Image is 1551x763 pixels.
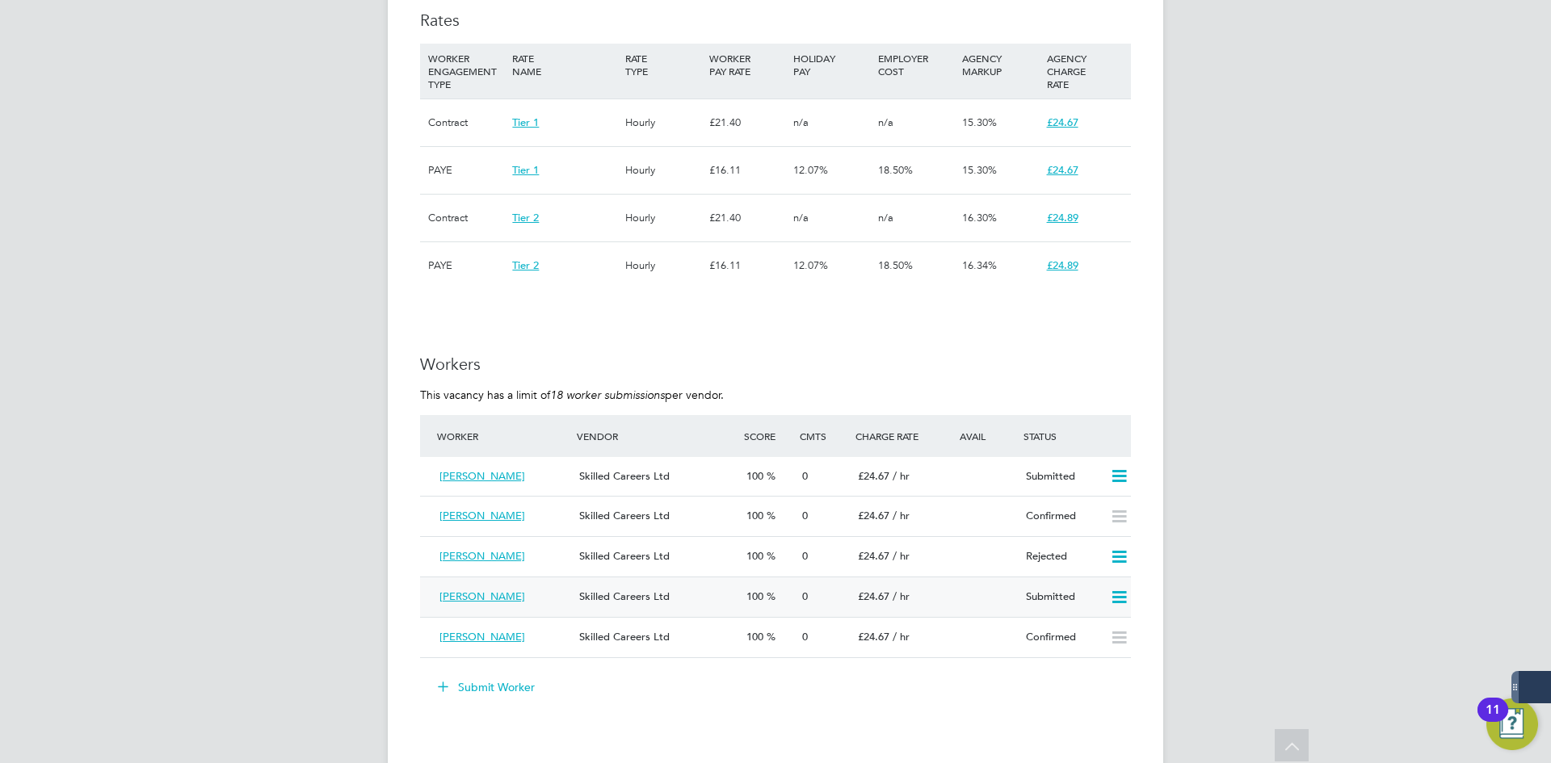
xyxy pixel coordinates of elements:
span: Skilled Careers Ltd [579,589,670,603]
span: £24.89 [1047,211,1078,224]
span: 15.30% [962,163,997,177]
div: Worker [433,421,573,451]
span: 15.30% [962,115,997,129]
div: HOLIDAY PAY [789,44,873,86]
div: Submitted [1019,463,1103,490]
span: 100 [746,589,763,603]
div: RATE NAME [508,44,620,86]
div: Score [740,421,796,451]
div: EMPLOYER COST [874,44,958,86]
span: 12.07% [793,163,828,177]
div: Vendor [573,421,740,451]
span: Tier 1 [512,115,539,129]
span: 16.30% [962,211,997,224]
span: n/a [878,115,893,129]
div: WORKER PAY RATE [705,44,789,86]
span: Tier 2 [512,258,539,272]
h3: Rates [420,10,1131,31]
span: £24.67 [858,509,889,522]
div: WORKER ENGAGEMENT TYPE [424,44,508,99]
span: 18.50% [878,258,913,272]
span: / hr [893,630,910,644]
span: [PERSON_NAME] [439,549,525,563]
div: Avail [935,421,1019,451]
h3: Workers [420,354,1131,375]
p: This vacancy has a limit of per vendor. [420,388,1131,402]
span: n/a [793,211,809,224]
div: Hourly [621,147,705,194]
span: 0 [802,630,808,644]
div: RATE TYPE [621,44,705,86]
div: Cmts [796,421,851,451]
div: £16.11 [705,242,789,289]
span: 0 [802,589,808,603]
div: Contract [424,195,508,241]
span: 0 [802,469,808,483]
div: PAYE [424,242,508,289]
div: AGENCY MARKUP [958,44,1042,86]
div: £16.11 [705,147,789,194]
span: 100 [746,509,763,522]
span: £24.67 [858,469,889,483]
div: 11 [1486,710,1500,731]
span: Skilled Careers Ltd [579,509,670,522]
span: £24.89 [1047,258,1078,272]
div: £21.40 [705,99,789,146]
span: 18.50% [878,163,913,177]
span: 100 [746,549,763,563]
span: 0 [802,549,808,563]
span: £24.67 [858,630,889,644]
div: Contract [424,99,508,146]
span: 12.07% [793,258,828,272]
span: £24.67 [858,549,889,563]
span: [PERSON_NAME] [439,469,525,483]
span: £24.67 [1047,115,1078,129]
button: Submit Worker [427,674,548,700]
div: Confirmed [1019,503,1103,530]
span: Skilled Careers Ltd [579,469,670,483]
span: 16.34% [962,258,997,272]
span: Skilled Careers Ltd [579,630,670,644]
span: / hr [893,469,910,483]
span: / hr [893,589,910,603]
div: Rejected [1019,543,1103,570]
div: Submitted [1019,584,1103,610]
span: Skilled Careers Ltd [579,549,670,563]
span: 100 [746,630,763,644]
span: £24.67 [858,589,889,603]
span: / hr [893,509,910,522]
span: [PERSON_NAME] [439,509,525,522]
span: 0 [802,509,808,522]
span: Tier 2 [512,211,539,224]
span: [PERSON_NAME] [439,589,525,603]
span: [PERSON_NAME] [439,630,525,644]
em: 18 worker submissions [550,388,665,402]
div: Hourly [621,195,705,241]
div: Charge Rate [851,421,935,451]
div: Hourly [621,99,705,146]
button: Open Resource Center, 11 new notifications [1486,698,1538,750]
div: Hourly [621,242,705,289]
div: Status [1019,421,1131,451]
div: £21.40 [705,195,789,241]
span: n/a [793,115,809,129]
div: AGENCY CHARGE RATE [1043,44,1127,99]
span: n/a [878,211,893,224]
div: Confirmed [1019,624,1103,651]
span: Tier 1 [512,163,539,177]
span: £24.67 [1047,163,1078,177]
span: 100 [746,469,763,483]
div: PAYE [424,147,508,194]
span: / hr [893,549,910,563]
